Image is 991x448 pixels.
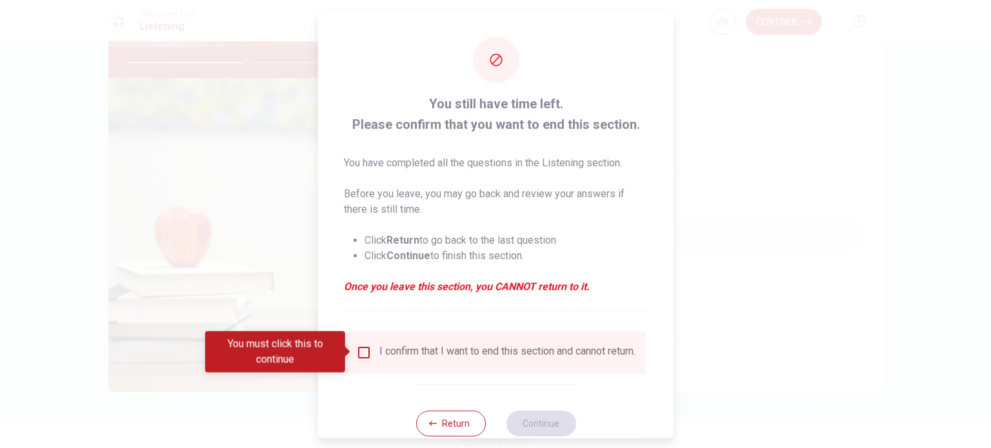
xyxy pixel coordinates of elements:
[344,186,648,217] p: Before you leave, you may go back and review your answers if there is still time.
[356,344,372,360] span: You must click this to continue
[205,331,345,373] div: You must click this to continue
[344,93,648,134] span: You still have time left. Please confirm that you want to end this section.
[344,278,648,294] em: Once you leave this section, you CANNOT return to it.
[415,410,485,436] button: Return
[344,155,648,170] p: You have completed all the questions in the Listening section.
[379,344,636,360] div: I confirm that I want to end this section and cannot return.
[386,249,430,261] strong: Continue
[365,232,648,248] li: Click to go back to the last question
[506,410,576,436] button: Continue
[365,248,648,263] li: Click to finish this section.
[386,233,419,246] strong: Return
